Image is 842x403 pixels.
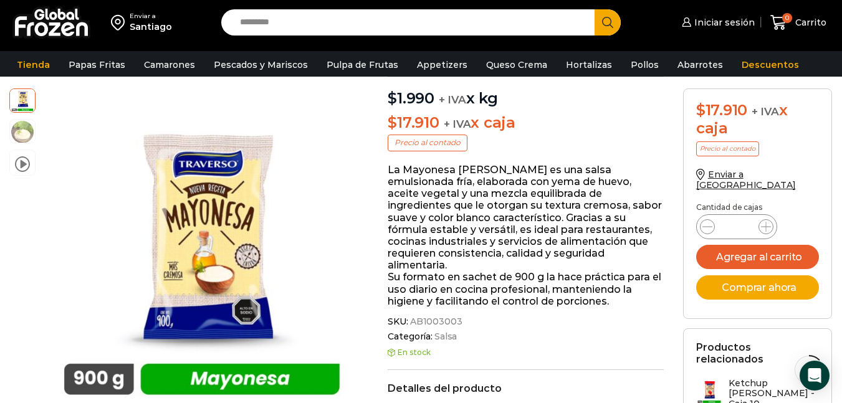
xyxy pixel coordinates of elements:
p: x caja [388,114,664,132]
a: Pulpa de Frutas [320,53,404,77]
div: x caja [696,102,820,138]
span: $ [696,101,706,119]
a: Salsa [433,331,457,342]
span: Iniciar sesión [691,16,755,29]
span: $ [388,113,397,131]
span: $ [388,89,397,107]
bdi: 1.990 [388,89,434,107]
a: Descuentos [735,53,805,77]
p: En stock [388,348,664,357]
h2: Detalles del producto [388,382,664,394]
span: 0 [782,13,792,23]
span: mayonesa (002) [10,120,35,145]
p: Cantidad de cajas [696,203,820,212]
button: Agregar al carrito [696,245,820,269]
p: x kg [388,77,664,108]
div: Santiago [130,21,172,33]
a: Camarones [138,53,201,77]
span: + IVA [752,105,779,118]
button: Comprar ahora [696,275,820,300]
bdi: 17.910 [696,101,747,119]
a: Enviar a [GEOGRAPHIC_DATA] [696,169,796,191]
a: Pescados y Mariscos [208,53,314,77]
button: Search button [595,9,621,36]
a: Iniciar sesión [679,10,755,35]
a: Hortalizas [560,53,618,77]
span: AB1003003 [408,316,462,327]
a: Queso Crema [480,53,553,77]
input: Product quantity [725,218,749,235]
p: Precio al contado [696,141,759,156]
a: 0 Carrito [767,8,830,37]
span: SKU: [388,316,664,327]
div: Open Intercom Messenger [800,361,830,391]
a: Papas Fritas [62,53,132,77]
a: Tienda [11,53,56,77]
p: La Mayonesa [PERSON_NAME] es una salsa emulsionada fría, elaborada con yema de huevo, aceite vege... [388,164,664,307]
p: Precio al contado [388,135,467,151]
span: mayonesa traverso [10,87,35,112]
img: address-field-icon.svg [111,12,130,33]
h2: Productos relacionados [696,341,820,365]
span: Categoría: [388,331,664,342]
a: Abarrotes [671,53,729,77]
a: Pollos [624,53,665,77]
span: + IVA [444,118,471,130]
span: + IVA [439,93,466,106]
a: Appetizers [411,53,474,77]
div: Enviar a [130,12,172,21]
span: Carrito [792,16,826,29]
bdi: 17.910 [388,113,439,131]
